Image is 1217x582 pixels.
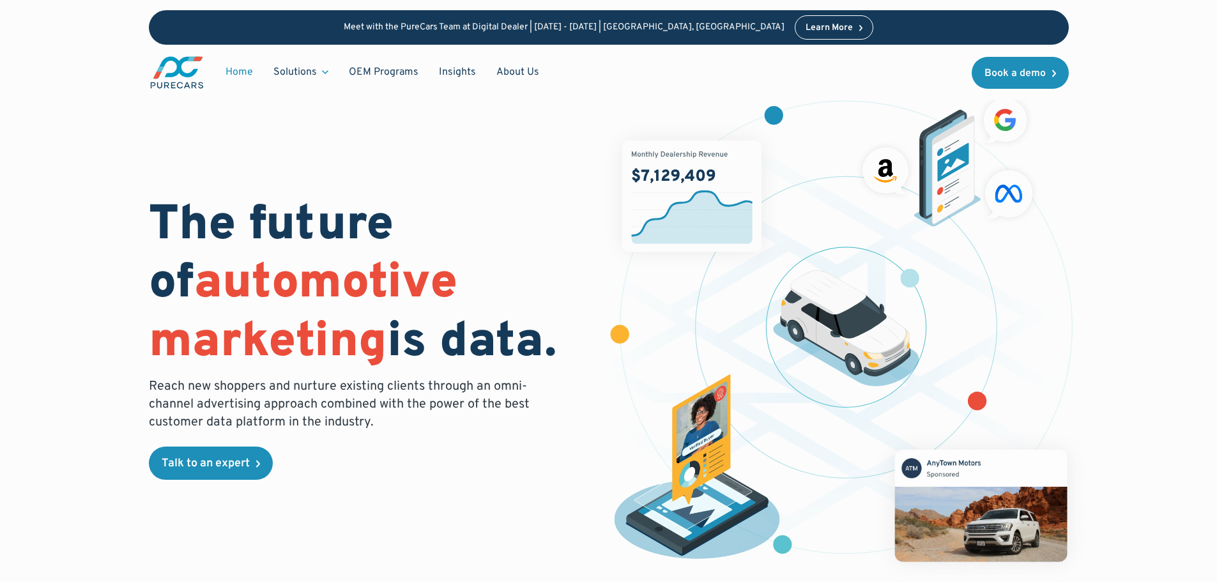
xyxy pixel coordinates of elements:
img: purecars logo [149,55,205,90]
img: persona of a buyer [602,374,793,565]
a: Learn More [795,15,874,40]
img: chart showing monthly dealership revenue of $7m [622,141,762,252]
a: OEM Programs [339,60,429,84]
a: Talk to an expert [149,447,273,480]
div: Book a demo [984,68,1046,79]
a: About Us [486,60,549,84]
p: Meet with the PureCars Team at Digital Dealer | [DATE] - [DATE] | [GEOGRAPHIC_DATA], [GEOGRAPHIC_... [344,22,785,33]
p: Reach new shoppers and nurture existing clients through an omni-channel advertising approach comb... [149,378,537,431]
a: Book a demo [972,57,1069,89]
a: Home [215,60,263,84]
div: Solutions [263,60,339,84]
span: automotive marketing [149,254,457,373]
div: Learn More [806,24,853,33]
h1: The future of is data. [149,197,593,372]
img: ads on social media and advertising partners [856,92,1039,227]
a: Insights [429,60,486,84]
a: main [149,55,205,90]
div: Talk to an expert [162,458,250,470]
img: illustration of a vehicle [773,270,920,387]
div: Solutions [273,65,317,79]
